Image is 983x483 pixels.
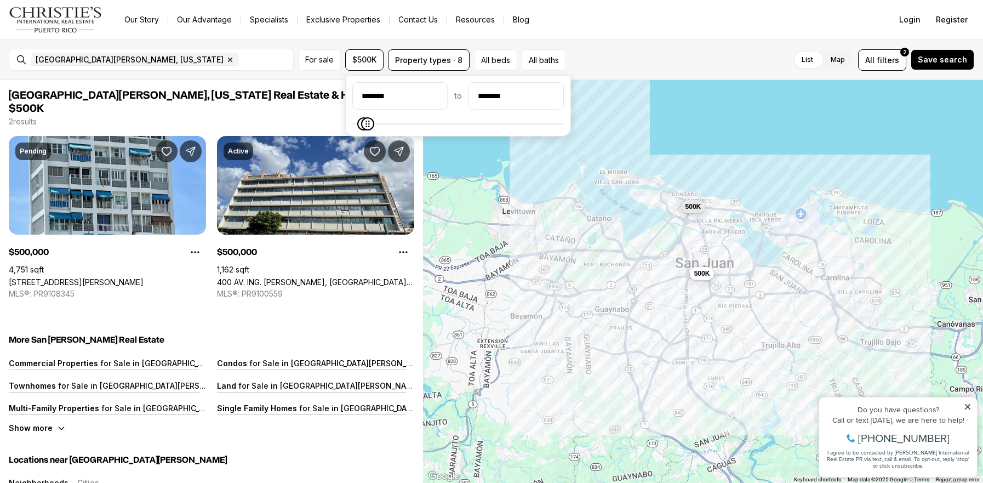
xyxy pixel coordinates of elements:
[12,35,158,43] div: Call or text [DATE], we are here to help!
[228,147,249,156] p: Active
[9,90,393,114] span: [GEOGRAPHIC_DATA][PERSON_NAME], [US_STATE] Real Estate & Homes for $500K
[690,267,715,280] button: 500K
[9,117,37,126] p: 2 results
[56,381,240,390] p: for Sale in [GEOGRAPHIC_DATA][PERSON_NAME]
[9,334,414,345] h5: More San [PERSON_NAME] Real Estate
[45,52,136,62] span: [PHONE_NUMBER]
[12,25,158,32] div: Do you have questions?
[9,359,282,368] a: Commercial Properties for Sale in [GEOGRAPHIC_DATA][PERSON_NAME]
[390,12,447,27] button: Contact Us
[9,454,414,465] h5: Locations near [GEOGRAPHIC_DATA][PERSON_NAME]
[877,54,899,66] span: filters
[893,9,927,31] button: Login
[522,49,566,71] button: All baths
[694,269,710,278] span: 500K
[217,404,297,413] p: Single Family Homes
[918,55,967,64] span: Save search
[899,15,921,24] span: Login
[936,15,968,24] span: Register
[903,48,907,56] span: 2
[352,55,376,64] span: $500K
[217,381,420,390] a: Land for Sale in [GEOGRAPHIC_DATA][PERSON_NAME]
[14,67,156,88] span: I agree to be contacted by [PERSON_NAME] International Real Estate PR via text, call & email. To ...
[9,404,99,413] p: Multi-Family Properties
[345,49,384,71] button: $500K
[469,83,563,109] input: priceMax
[793,50,822,70] label: List
[217,381,236,390] p: Land
[858,49,906,71] button: Allfilters2
[184,241,206,263] button: Property options
[168,12,241,27] a: Our Advantage
[217,359,431,368] a: Condos for Sale in [GEOGRAPHIC_DATA][PERSON_NAME]
[364,140,386,162] button: Save Property: 400 AV. ING. MANUEL DOMENECH
[20,147,47,156] p: Pending
[9,381,56,390] p: Townhomes
[247,359,431,368] p: for Sale in [GEOGRAPHIC_DATA][PERSON_NAME]
[236,381,420,390] p: for Sale in [GEOGRAPHIC_DATA][PERSON_NAME]
[116,12,168,27] a: Our Story
[9,7,102,33] img: logo
[447,12,504,27] a: Resources
[9,277,144,287] a: 120 CONDADO AVENUE, SAN JUAN PR, 00907
[217,277,414,287] a: 400 AV. ING. MANUEL DOMENECH, SAN JUAN PR, 00918
[217,404,481,413] a: Single Family Homes for Sale in [GEOGRAPHIC_DATA][PERSON_NAME]
[9,423,66,433] button: Show more
[98,359,282,368] p: for Sale in [GEOGRAPHIC_DATA][PERSON_NAME]
[454,92,462,100] span: to
[298,49,341,71] button: For sale
[681,200,706,213] button: 500K
[357,117,370,130] span: Minimum
[99,404,283,413] p: for Sale in [GEOGRAPHIC_DATA][PERSON_NAME]
[241,12,297,27] a: Specialists
[9,404,283,413] a: Multi-Family Properties for Sale in [GEOGRAPHIC_DATA][PERSON_NAME]
[388,140,410,162] button: Share Property
[822,50,854,70] label: Map
[298,12,389,27] a: Exclusive Properties
[685,202,701,211] span: 500K
[474,49,517,71] button: All beds
[180,140,202,162] button: Share Property
[865,54,875,66] span: All
[217,359,247,368] p: Condos
[388,49,470,71] button: Property types · 8
[156,140,178,162] button: Save Property: 120 CONDADO AVENUE
[9,359,98,368] p: Commercial Properties
[911,49,974,70] button: Save search
[305,55,334,64] span: For sale
[361,117,374,130] span: Maximum
[36,55,224,64] span: [GEOGRAPHIC_DATA][PERSON_NAME], [US_STATE]
[929,9,974,31] button: Register
[504,12,538,27] a: Blog
[9,381,240,390] a: Townhomes for Sale in [GEOGRAPHIC_DATA][PERSON_NAME]
[353,83,447,109] input: priceMin
[392,241,414,263] button: Property options
[297,404,481,413] p: for Sale in [GEOGRAPHIC_DATA][PERSON_NAME]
